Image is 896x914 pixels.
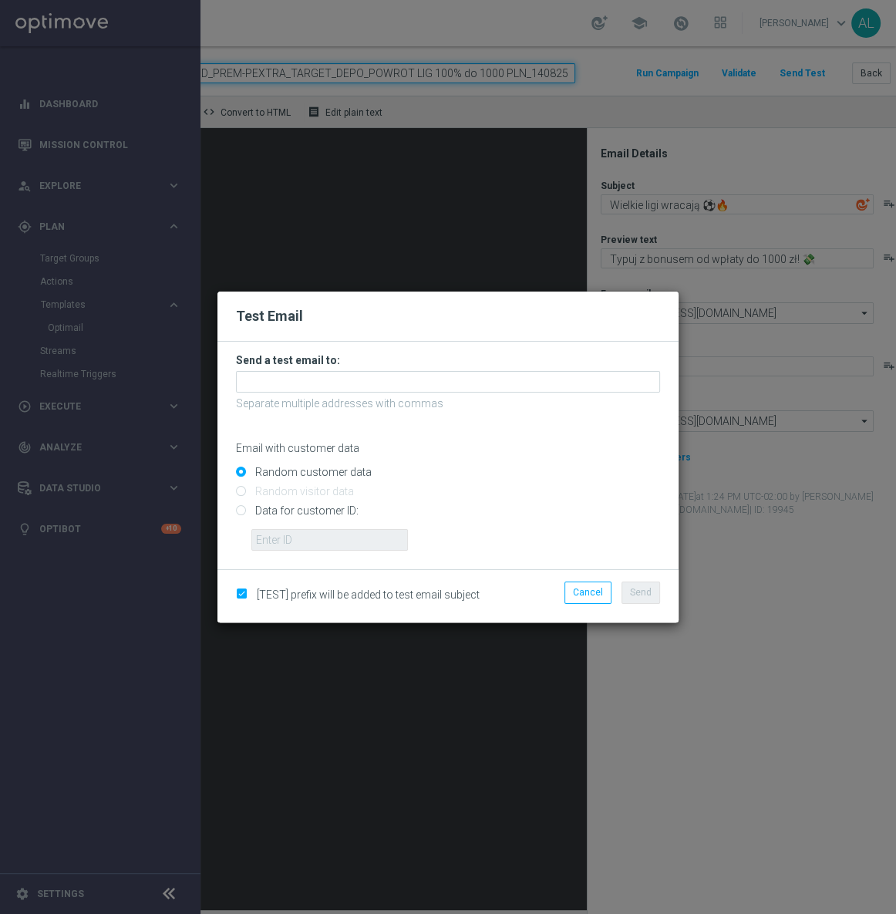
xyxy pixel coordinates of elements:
button: Send [621,582,660,603]
span: Send [630,587,652,598]
h2: Test Email [236,307,660,325]
input: Enter ID [251,529,408,551]
span: [TEST] prefix will be added to test email subject [257,589,480,601]
p: Email with customer data [236,441,660,455]
p: Separate multiple addresses with commas [236,396,660,410]
label: Random customer data [251,465,372,479]
h3: Send a test email to: [236,353,660,367]
button: Cancel [564,582,611,603]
